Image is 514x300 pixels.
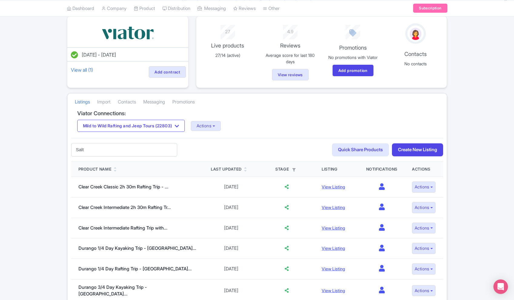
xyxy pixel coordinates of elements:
a: Clear Creek Intermediate Rafting Trip with... [78,225,167,231]
p: Contacts [388,50,443,58]
button: Actions [191,121,221,131]
p: Average score for last 180 days [263,52,318,65]
a: Quick Share Products [332,143,389,156]
a: View all (1) [70,66,94,74]
button: Actions [412,243,436,254]
td: [DATE] [204,259,259,279]
input: Search products... [71,143,177,157]
a: Contacts [118,94,136,110]
a: View Listing [322,288,345,293]
a: View Listing [322,225,345,230]
button: Actions [412,223,436,234]
th: Notifications [359,162,405,177]
a: Subscription [413,4,447,13]
td: [DATE] [204,218,259,238]
img: avatar_key_member-9c1dde93af8b07d7383eb8b5fb890c87.png [409,27,423,41]
i: Filter by stage [292,168,296,171]
button: Actions [412,181,436,193]
p: Reviews [263,41,318,50]
a: Clear Creek Classic 2h 30m Rafting Trip - ... [78,184,168,190]
p: No contacts [388,60,443,67]
a: Create New Listing [392,143,443,156]
th: Listing [314,162,359,177]
a: Listings [75,94,90,110]
a: Durango 3/4 Day Kayaking Trip - [GEOGRAPHIC_DATA]... [78,284,147,297]
a: View Listing [322,205,345,210]
div: 27 [200,25,255,35]
p: Live products [200,41,255,50]
a: Import [97,94,111,110]
a: View reviews [272,69,309,80]
a: View Listing [322,184,345,189]
th: Actions [405,162,443,177]
a: Promotions [172,94,195,110]
a: Durango 1/4 Day Rafting Trip - [GEOGRAPHIC_DATA]... [78,266,192,272]
td: [DATE] [204,238,259,259]
a: Clear Creek Intermediate 2h 30m Rafting Tr... [78,204,171,210]
a: Add contract [149,66,186,78]
div: 4.9 [263,25,318,35]
span: [DATE] - [DATE] [82,52,116,58]
a: Messaging [143,94,165,110]
p: 27/14 (active) [200,52,255,58]
h4: Viator Connections: [77,110,437,116]
div: Last Updated [211,166,242,172]
button: Actions [412,263,436,275]
p: Promotions [325,44,381,52]
p: No promotions with Viator [325,54,381,60]
div: Stage [266,166,307,172]
a: Add promotion [333,65,373,76]
div: Open Intercom Messenger [493,279,508,294]
td: [DATE] [204,177,259,197]
div: Product Name [78,166,112,172]
button: Mild to Wild Rafting and Jeep Tours (22803) [77,120,185,132]
button: Actions [412,285,436,296]
button: Actions [412,202,436,213]
a: Durango 1/4 Day Kayaking Trip - [GEOGRAPHIC_DATA]... [78,245,196,251]
a: View Listing [322,266,345,271]
td: [DATE] [204,197,259,218]
a: View Listing [322,246,345,251]
img: vbqrramwp3xkpi4ekcjz.svg [101,23,155,43]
